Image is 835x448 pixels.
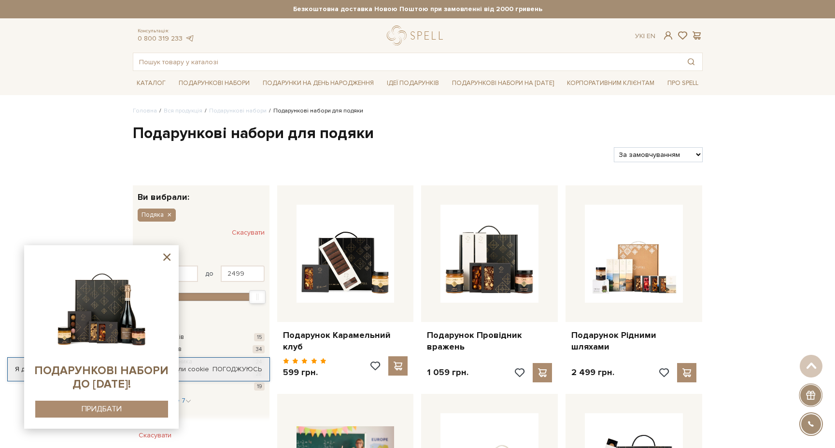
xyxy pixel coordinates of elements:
[212,365,262,374] a: Погоджуюсь
[387,26,447,45] a: logo
[427,367,468,378] p: 1 059 грн.
[283,330,408,352] a: Подарунок Карамельний клуб
[133,124,703,144] h1: Подарункові набори для подяки
[647,32,655,40] a: En
[571,330,696,352] a: Подарунок Рідними шляхами
[138,396,191,406] button: Показати ще 7
[165,365,209,373] a: файли cookie
[267,107,363,115] li: Подарункові набори для подяки
[249,290,266,304] div: Max
[133,76,170,91] a: Каталог
[259,76,378,91] a: Подарунки на День народження
[680,53,702,70] button: Пошук товару у каталозі
[205,269,213,278] span: до
[427,330,552,352] a: Подарунок Провідник вражень
[138,420,240,433] span: До якого свята / Привід
[164,107,202,114] a: Вся продукція
[253,345,265,353] span: 34
[138,333,265,342] button: Для батьків 15
[448,75,558,91] a: Подарункові набори на [DATE]
[664,76,702,91] a: Про Spell
[138,34,183,42] a: 0 800 319 233
[643,32,645,40] span: |
[254,333,265,341] span: 15
[254,382,265,391] span: 19
[138,396,191,405] span: Показати ще 7
[133,107,157,114] a: Головна
[133,53,680,70] input: Пошук товару у каталозі
[283,367,327,378] p: 599 грн.
[133,5,703,14] strong: Безкоштовна доставка Новою Поштою при замовленні від 2000 гривень
[232,225,265,240] button: Скасувати
[138,209,176,221] button: Подяка
[383,76,443,91] a: Ідеї подарунків
[133,428,177,443] button: Скасувати
[133,185,269,201] div: Ви вибрали:
[142,210,164,219] span: Подяка
[138,28,195,34] span: Консультація:
[563,75,658,91] a: Корпоративним клієнтам
[635,32,655,41] div: Ук
[175,76,254,91] a: Подарункові набори
[209,107,267,114] a: Подарункові набори
[8,365,269,374] div: Я дозволяю [DOMAIN_NAME] використовувати
[138,382,265,392] button: Для мами 19
[221,266,265,282] input: Ціна
[185,34,195,42] a: telegram
[571,367,614,378] p: 2 499 грн.
[138,345,265,354] button: Для друзів 34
